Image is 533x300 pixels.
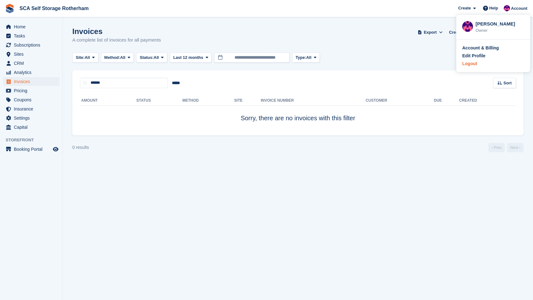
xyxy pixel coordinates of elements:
[14,22,52,31] span: Home
[72,144,89,151] div: 0 results
[3,68,59,77] a: menu
[72,37,161,44] p: A complete list of invoices for all payments
[3,86,59,95] a: menu
[462,60,524,67] a: Logout
[366,96,434,106] th: Customer
[14,68,52,77] span: Analytics
[434,96,459,106] th: Due
[140,54,153,61] span: Status:
[447,27,476,37] a: Credit Notes
[3,77,59,86] a: menu
[104,54,120,61] span: Method:
[72,27,161,36] h1: Invoices
[14,123,52,132] span: Capital
[3,50,59,59] a: menu
[170,53,212,63] button: Last 12 months
[136,96,182,106] th: Status
[17,3,91,14] a: SCA Self Storage Rotherham
[182,96,234,106] th: Method
[487,143,525,152] nav: Page
[3,123,59,132] a: menu
[76,54,85,61] span: Site:
[234,96,261,106] th: Site
[296,54,306,61] span: Type:
[85,54,90,61] span: All
[462,53,524,59] a: Edit Profile
[488,143,505,152] a: Previous
[14,41,52,49] span: Subscriptions
[489,5,498,11] span: Help
[136,53,167,63] button: Status: All
[475,27,524,34] div: Owner
[14,50,52,59] span: Sites
[503,80,512,86] span: Sort
[3,22,59,31] a: menu
[173,54,203,61] span: Last 12 months
[3,31,59,40] a: menu
[154,54,159,61] span: All
[14,77,52,86] span: Invoices
[462,60,477,67] div: Logout
[462,21,473,32] img: Sam Chapman
[6,137,63,143] span: Storefront
[458,5,471,11] span: Create
[511,5,527,12] span: Account
[424,29,437,36] span: Export
[261,96,366,106] th: Invoice Number
[120,54,125,61] span: All
[475,20,524,26] div: [PERSON_NAME]
[52,145,59,153] a: Preview store
[14,95,52,104] span: Coupons
[3,145,59,154] a: menu
[3,114,59,122] a: menu
[306,54,312,61] span: All
[101,53,134,63] button: Method: All
[3,59,59,68] a: menu
[14,86,52,95] span: Pricing
[3,41,59,49] a: menu
[14,31,52,40] span: Tasks
[14,59,52,68] span: CRM
[3,95,59,104] a: menu
[14,114,52,122] span: Settings
[241,115,355,122] span: Sorry, there are no invoices with this filter
[3,105,59,113] a: menu
[416,27,444,37] button: Export
[462,45,524,51] a: Account & Billing
[72,53,98,63] button: Site: All
[14,105,52,113] span: Insurance
[292,53,320,63] button: Type: All
[462,45,499,51] div: Account & Billing
[5,4,14,13] img: stora-icon-8386f47178a22dfd0bd8f6a31ec36ba5ce8667c1dd55bd0f319d3a0aa187defe.svg
[459,96,516,106] th: Created
[462,53,486,59] div: Edit Profile
[14,145,52,154] span: Booking Portal
[504,5,510,11] img: Sam Chapman
[80,96,136,106] th: Amount
[507,143,524,152] a: Next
